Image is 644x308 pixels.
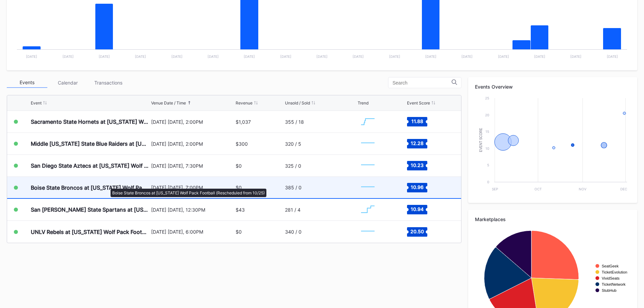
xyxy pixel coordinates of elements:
text: 10.23 [411,162,424,168]
svg: Chart title [358,223,378,240]
text: [DATE] [353,54,364,58]
div: Events [7,77,47,88]
div: San Diego State Aztecs at [US_STATE] Wolf Pack Football [31,162,149,169]
text: 10.94 [411,206,424,212]
text: 5 [487,163,489,167]
div: Revenue [236,100,253,105]
div: Marketplaces [475,216,630,222]
text: TicketEvolution [602,270,627,274]
div: Event [31,100,42,105]
text: 10 [485,146,489,150]
svg: Chart title [358,201,378,218]
text: Event Score [479,128,483,152]
div: Transactions [88,77,128,88]
text: [DATE] [280,54,291,58]
div: 281 / 4 [285,207,301,213]
text: Nov [579,187,587,191]
div: Calendar [47,77,88,88]
div: 385 / 0 [285,185,302,190]
text: 11.88 [411,118,423,124]
svg: Chart title [358,135,378,152]
text: Sep [492,187,498,191]
text: 20 [485,113,489,117]
text: [DATE] [244,54,255,58]
div: 325 / 0 [285,163,301,169]
div: $300 [236,141,248,147]
svg: Chart title [475,95,630,196]
text: SeatGeek [602,264,619,268]
div: [DATE] [DATE], 6:00PM [151,229,234,235]
svg: Chart title [358,157,378,174]
text: TicketNetwork [602,282,626,286]
text: VividSeats [602,276,620,280]
div: [DATE] [DATE], 7:00PM [151,185,234,190]
text: [DATE] [316,54,328,58]
div: Venue Date / Time [151,100,186,105]
text: [DATE] [99,54,110,58]
svg: Chart title [358,179,378,196]
text: 0 [487,180,489,184]
div: [DATE] [DATE], 7:30PM [151,163,234,169]
text: [DATE] [534,54,545,58]
text: Oct [534,187,542,191]
text: [DATE] [425,54,436,58]
div: 320 / 5 [285,141,301,147]
div: $0 [236,229,242,235]
text: [DATE] [63,54,74,58]
input: Search [392,80,452,86]
text: 10.96 [411,184,424,190]
text: [DATE] [26,54,37,58]
div: Boise State Broncos at [US_STATE] Wolf Pack Football (Rescheduled from 10/25) [31,184,149,191]
div: Middle [US_STATE] State Blue Raiders at [US_STATE] Wolf Pack [31,140,149,147]
text: [DATE] [498,54,509,58]
div: [DATE] [DATE], 12:30PM [151,207,234,213]
div: 340 / 0 [285,229,302,235]
text: 12.28 [411,140,424,146]
text: [DATE] [461,54,473,58]
text: [DATE] [607,54,618,58]
div: Events Overview [475,84,630,90]
text: 20.50 [410,228,424,234]
text: [DATE] [208,54,219,58]
text: [DATE] [570,54,581,58]
div: [DATE] [DATE], 2:00PM [151,141,234,147]
text: 15 [485,129,489,134]
div: $0 [236,185,242,190]
text: [DATE] [389,54,400,58]
text: 25 [485,96,489,100]
svg: Chart title [358,113,378,130]
text: [DATE] [135,54,146,58]
div: Event Score [407,100,430,105]
div: 355 / 18 [285,119,304,125]
div: San [PERSON_NAME] State Spartans at [US_STATE] Wolf Pack Football [31,206,149,213]
div: $43 [236,207,245,213]
div: Trend [358,100,368,105]
div: Unsold / Sold [285,100,310,105]
text: Dec [620,187,627,191]
text: [DATE] [171,54,183,58]
div: $0 [236,163,242,169]
div: Sacramento State Hornets at [US_STATE] Wolf Pack Football [31,118,149,125]
div: UNLV Rebels at [US_STATE] Wolf Pack Football [31,229,149,235]
div: $1,037 [236,119,251,125]
div: [DATE] [DATE], 2:00PM [151,119,234,125]
text: StubHub [602,288,617,292]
